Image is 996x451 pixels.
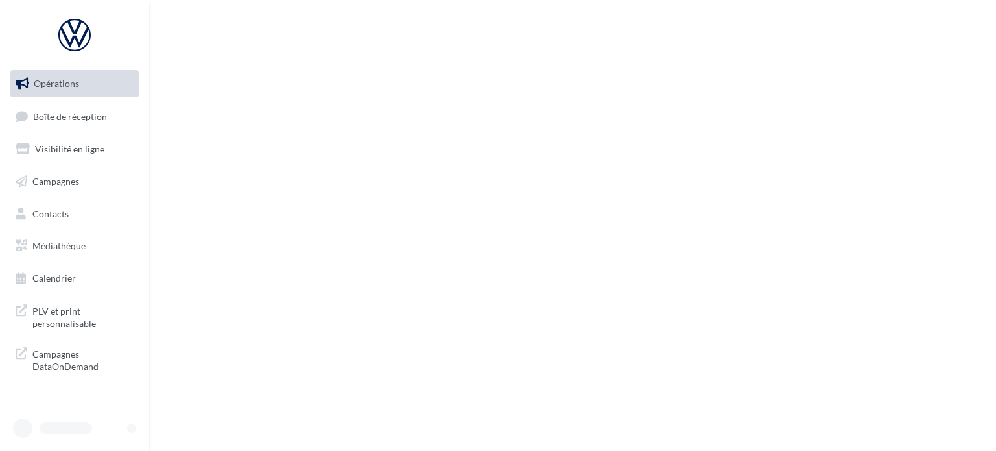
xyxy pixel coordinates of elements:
[8,265,141,292] a: Calendrier
[8,103,141,130] a: Boîte de réception
[8,232,141,260] a: Médiathèque
[8,70,141,97] a: Opérations
[8,201,141,228] a: Contacts
[32,273,76,284] span: Calendrier
[32,345,134,373] span: Campagnes DataOnDemand
[32,208,69,219] span: Contacts
[32,176,79,187] span: Campagnes
[33,110,107,121] span: Boîte de réception
[8,340,141,378] a: Campagnes DataOnDemand
[32,302,134,330] span: PLV et print personnalisable
[8,297,141,335] a: PLV et print personnalisable
[32,240,86,251] span: Médiathèque
[35,143,104,154] span: Visibilité en ligne
[8,168,141,195] a: Campagnes
[8,136,141,163] a: Visibilité en ligne
[34,78,79,89] span: Opérations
